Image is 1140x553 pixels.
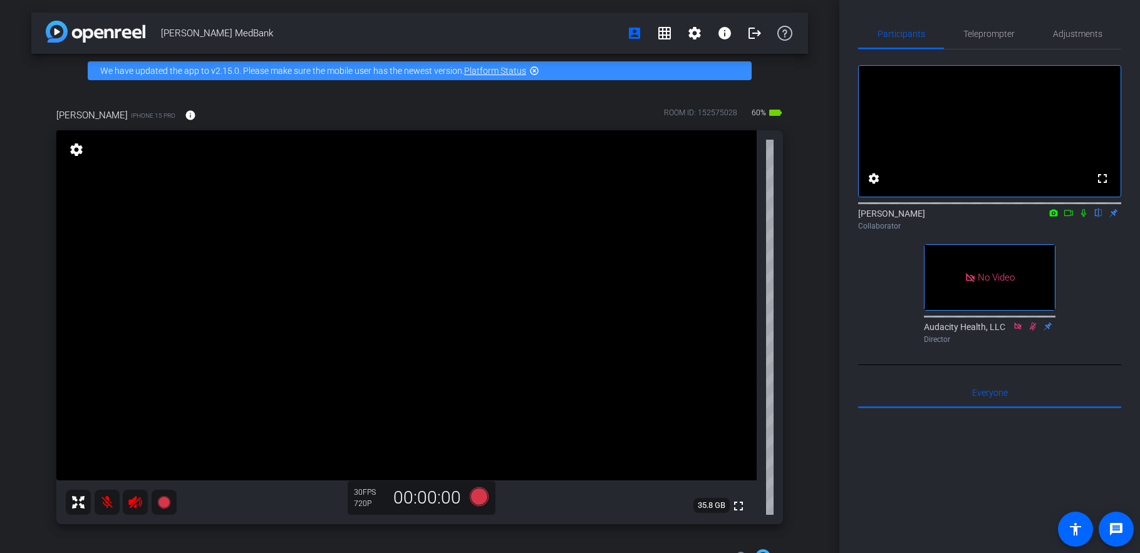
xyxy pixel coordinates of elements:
[858,220,1121,232] div: Collaborator
[464,66,526,76] a: Platform Status
[46,21,145,43] img: app-logo
[978,272,1015,283] span: No Video
[1109,522,1124,537] mat-icon: message
[131,111,175,120] span: iPhone 15 Pro
[687,26,702,41] mat-icon: settings
[354,487,385,497] div: 30
[88,61,752,80] div: We have updated the app to v2.15.0. Please make sure the mobile user has the newest version.
[963,29,1015,38] span: Teleprompter
[1068,522,1083,537] mat-icon: accessibility
[664,107,737,125] div: ROOM ID: 152575028
[717,26,732,41] mat-icon: info
[768,105,783,120] mat-icon: battery_std
[68,142,85,157] mat-icon: settings
[866,171,881,186] mat-icon: settings
[972,388,1008,397] span: Everyone
[924,321,1055,345] div: Audacity Health, LLC
[858,207,1121,232] div: [PERSON_NAME]
[747,26,762,41] mat-icon: logout
[1091,207,1106,218] mat-icon: flip
[731,499,746,514] mat-icon: fullscreen
[693,498,730,513] span: 35.8 GB
[385,487,469,509] div: 00:00:00
[1095,171,1110,186] mat-icon: fullscreen
[750,103,768,123] span: 60%
[56,108,128,122] span: [PERSON_NAME]
[657,26,672,41] mat-icon: grid_on
[529,66,539,76] mat-icon: highlight_off
[161,21,619,46] span: [PERSON_NAME] MedBank
[354,499,385,509] div: 720P
[924,334,1055,345] div: Director
[1053,29,1102,38] span: Adjustments
[878,29,925,38] span: Participants
[363,488,376,497] span: FPS
[627,26,642,41] mat-icon: account_box
[185,110,196,121] mat-icon: info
